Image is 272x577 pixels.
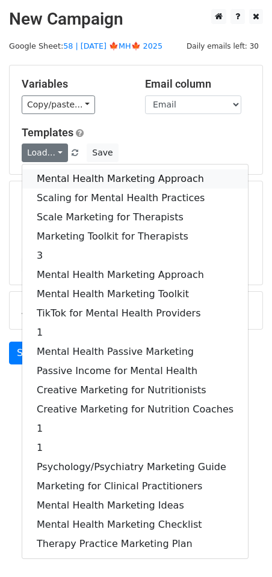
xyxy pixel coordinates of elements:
a: Marketing Toolkit for Therapists [22,227,248,246]
a: Therapy Practice Marketing Plan [22,534,248,554]
small: Google Sheet: [9,41,162,50]
a: Send [9,342,49,364]
a: Mental Health Passive Marketing [22,342,248,361]
a: Daily emails left: 30 [182,41,263,50]
span: Daily emails left: 30 [182,40,263,53]
a: Load... [22,143,68,162]
a: 1 [22,323,248,342]
a: Mental Health Marketing Approach [22,265,248,285]
a: Templates [22,126,73,139]
a: Mental Health Marketing Ideas [22,496,248,515]
a: 58 | [DATE] 🍁MH🍁 2025 [63,41,162,50]
a: 1 [22,419,248,438]
a: Creative Marketing for Nutrition Coaches [22,400,248,419]
h5: Variables [22,77,127,91]
a: Copy/paste... [22,95,95,114]
a: 3 [22,246,248,265]
a: Creative Marketing for Nutritionists [22,381,248,400]
a: Mental Health Marketing Checklist [22,515,248,534]
button: Save [87,143,118,162]
a: TikTok for Mental Health Providers [22,304,248,323]
a: 1 [22,438,248,458]
iframe: Chat Widget [212,519,272,577]
a: Mental Health Marketing Toolkit [22,285,248,304]
a: Scaling for Mental Health Practices [22,189,248,208]
a: Psychology/Psychiatry Marketing Guide [22,458,248,477]
a: Scale Marketing for Therapists [22,208,248,227]
h5: Email column [145,77,250,91]
a: Marketing for Clinical Practitioners [22,477,248,496]
a: Mental Health Marketing Approach [22,169,248,189]
h2: New Campaign [9,9,263,29]
a: Passive Income for Mental Health [22,361,248,381]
